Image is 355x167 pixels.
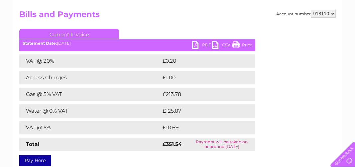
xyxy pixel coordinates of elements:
[19,121,161,134] td: VAT @ 5%
[161,121,242,134] td: £10.69
[161,71,239,84] td: £1.00
[161,54,240,68] td: £0.20
[276,10,336,18] div: Account number
[19,29,119,39] a: Current Invoice
[212,41,232,51] a: CSV
[19,54,161,68] td: VAT @ 20%
[19,41,255,46] div: [DATE]
[297,28,307,33] a: Blog
[333,28,349,33] a: Log out
[12,17,46,38] img: logo.png
[161,104,243,118] td: £125.87
[163,141,182,147] strong: £351.54
[19,88,161,101] td: Gas @ 5% VAT
[19,104,161,118] td: Water @ 0% VAT
[232,41,252,51] a: Print
[188,138,255,151] td: Payment will be taken on or around [DATE]
[21,4,335,32] div: Clear Business is a trading name of Verastar Limited (registered in [GEOGRAPHIC_DATA] No. 3667643...
[238,28,251,33] a: Water
[273,28,293,33] a: Telecoms
[311,28,327,33] a: Contact
[230,3,276,12] a: 0333 014 3131
[192,41,212,51] a: PDF
[161,88,243,101] td: £213.78
[255,28,269,33] a: Energy
[23,41,57,46] b: Statement Date:
[26,141,40,147] strong: Total
[19,155,51,166] a: Pay Here
[19,10,336,22] h2: Bills and Payments
[19,71,161,84] td: Access Charges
